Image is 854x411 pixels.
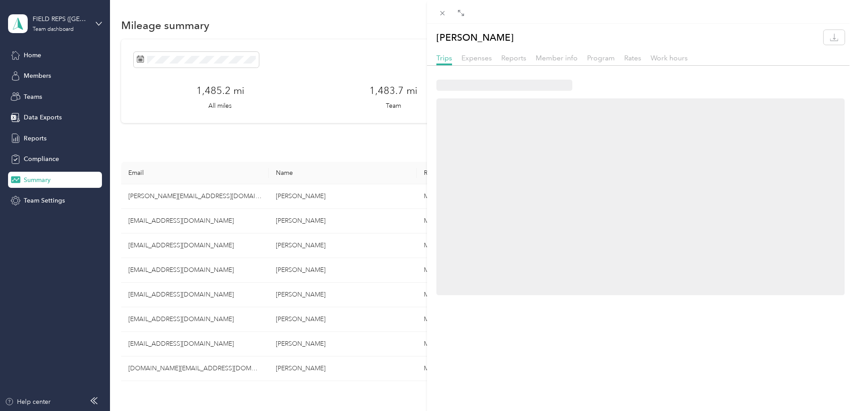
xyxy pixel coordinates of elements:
span: Reports [501,54,526,62]
span: Work hours [651,54,688,62]
span: Program [587,54,615,62]
span: Member info [536,54,578,62]
span: Expenses [461,54,492,62]
span: Rates [624,54,641,62]
p: [PERSON_NAME] [436,30,514,45]
span: Trips [436,54,452,62]
iframe: Everlance-gr Chat Button Frame [804,361,854,411]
